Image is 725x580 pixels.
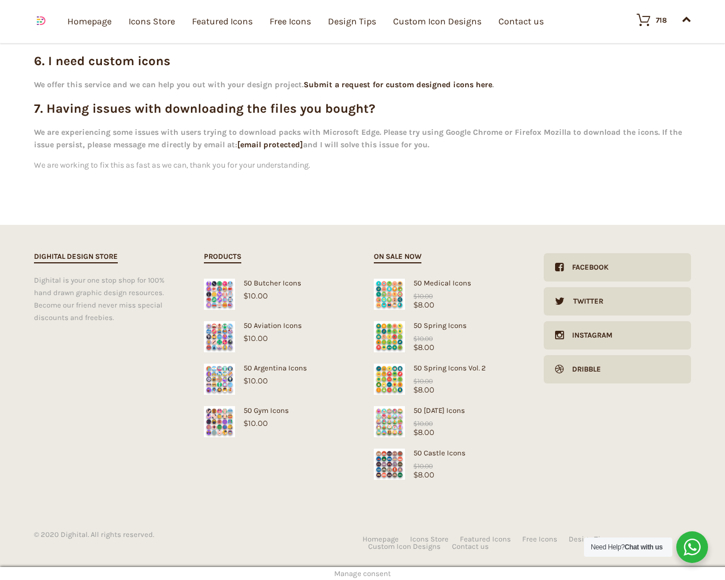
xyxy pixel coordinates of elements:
[413,377,433,385] bdi: 10.00
[413,385,418,394] span: $
[334,569,391,578] span: Manage consent
[374,279,405,310] img: Medical Icons
[374,406,521,437] a: Easter Icons50 [DATE] Icons$8.00
[413,470,418,479] span: $
[204,321,351,343] a: 50 Aviation Icons$10.00
[374,250,421,263] h2: On sale now
[565,287,603,315] div: Twitter
[413,343,418,352] span: $
[413,292,417,300] span: $
[413,335,417,343] span: $
[374,406,521,415] div: 50 [DATE] Icons
[413,420,417,428] span: $
[452,543,489,550] a: Contact us
[564,355,601,383] div: Dribble
[413,420,433,428] bdi: 10.00
[374,279,521,287] div: 50 Medical Icons
[34,159,691,172] p: We are working to fix this as fast as we can, thank you for your understanding.
[522,535,557,543] a: Free Icons
[374,364,521,372] div: 50 Spring Icons Vol. 2
[368,543,441,550] a: Custom Icon Designs
[544,355,691,383] a: Dribble
[413,377,417,385] span: $
[34,250,118,263] h2: Dighital Design Store
[34,127,682,150] strong: We are experiencing some issues with users trying to download packs with Microsoft Edge. Please t...
[244,419,248,428] span: $
[460,535,511,543] a: Featured Icons
[34,531,362,538] div: © 2020 Dighital. All rights reserved.
[244,419,268,428] bdi: 10.00
[413,470,434,479] bdi: 8.00
[237,140,303,150] a: [email protected]
[374,321,521,352] a: Spring Icons50 Spring Icons$8.00
[204,279,351,287] div: 50 Butcher Icons
[564,321,612,349] div: Instagram
[413,300,418,309] span: $
[204,279,351,300] a: 50 Butcher Icons$10.00
[244,291,268,300] bdi: 10.00
[413,335,433,343] bdi: 10.00
[34,103,691,115] h2: 7. Having issues with downloading the files you bought?
[413,385,434,394] bdi: 8.00
[413,300,434,309] bdi: 8.00
[244,291,248,300] span: $
[374,449,405,480] img: Castle Icons
[374,449,521,479] a: Castle Icons50 Castle Icons$8.00
[304,80,492,89] a: Submit a request for custom designed icons here
[564,253,609,282] div: Facebook
[204,364,351,372] div: 50 Argentina Icons
[34,274,181,324] div: Dighital is your one stop shop for 100% hand drawn graphic design resources. Become our friend ne...
[204,250,241,263] h2: Products
[413,428,418,437] span: $
[204,321,351,330] div: 50 Aviation Icons
[413,462,433,470] bdi: 10.00
[413,428,434,437] bdi: 8.00
[569,535,609,543] a: Design Tips
[244,376,268,385] bdi: 10.00
[544,321,691,349] a: Instagram
[374,279,521,309] a: Medical Icons50 Medical Icons$8.00
[244,334,268,343] bdi: 10.00
[34,55,691,67] h2: 6. I need custom icons
[625,543,663,551] strong: Chat with us
[244,334,248,343] span: $
[204,406,351,428] a: 50 Gym Icons$10.00
[656,16,667,24] div: 718
[591,543,663,551] span: Need Help?
[413,343,434,352] bdi: 8.00
[374,364,405,395] img: Spring Icons
[413,292,433,300] bdi: 10.00
[410,535,449,543] a: Icons Store
[374,321,405,352] img: Spring Icons
[413,462,417,470] span: $
[544,287,691,315] a: Twitter
[374,406,405,437] img: Easter Icons
[374,321,521,330] div: 50 Spring Icons
[374,449,521,457] div: 50 Castle Icons
[544,253,691,282] a: Facebook
[34,80,494,89] strong: We offer this service and we can help you out with your design project. .
[362,535,399,543] a: Homepage
[374,364,521,394] a: Spring Icons50 Spring Icons Vol. 2$8.00
[204,364,351,385] a: 50 Argentina Icons$10.00
[204,406,351,415] div: 50 Gym Icons
[625,13,667,27] a: 718
[244,376,248,385] span: $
